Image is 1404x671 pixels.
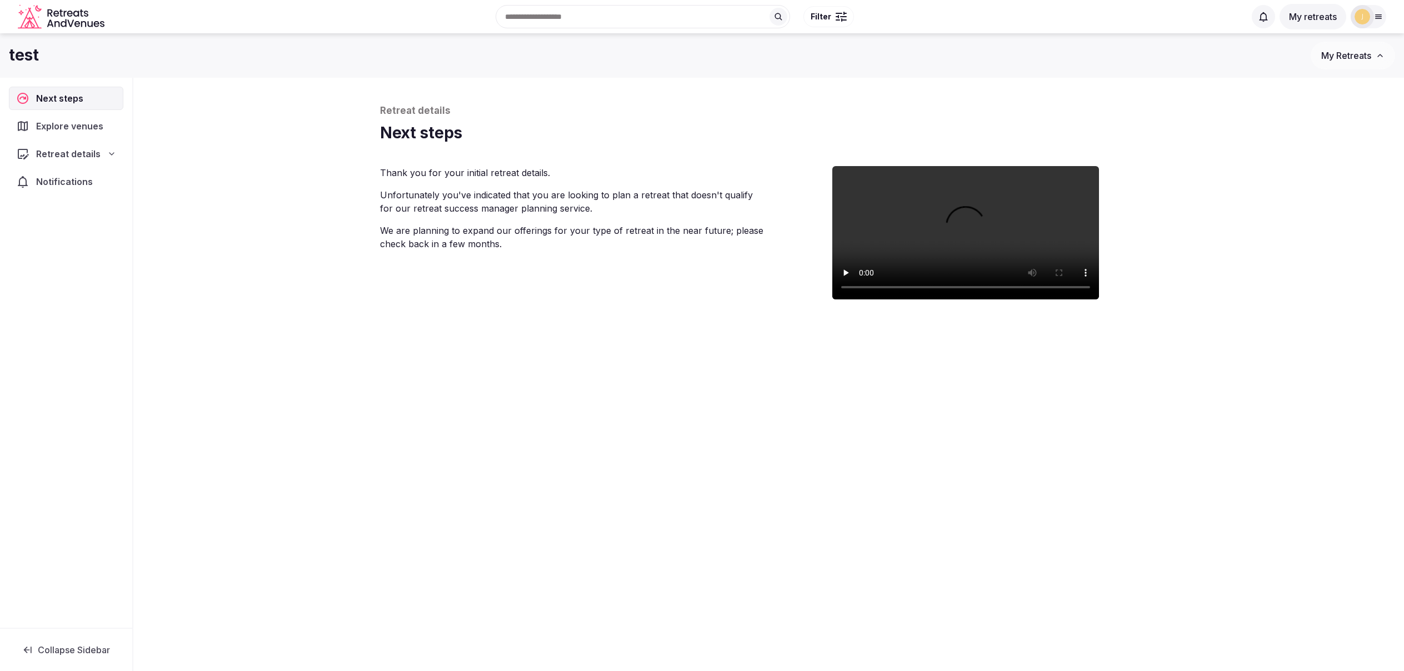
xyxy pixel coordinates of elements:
[380,224,765,251] p: We are planning to expand our offerings for your type of retreat in the near future; please check...
[9,170,123,193] a: Notifications
[9,114,123,138] a: Explore venues
[380,188,765,215] p: Unfortunately you've indicated that you are looking to plan a retreat that doesn't qualify for ou...
[1280,4,1346,29] button: My retreats
[811,11,831,22] span: Filter
[9,44,39,66] h1: test
[38,644,110,655] span: Collapse Sidebar
[832,166,1099,299] video: Your browser does not support the video tag.
[803,6,854,27] button: Filter
[9,638,123,662] button: Collapse Sidebar
[1280,11,1346,22] a: My retreats
[380,104,1158,118] p: Retreat details
[36,175,97,188] span: Notifications
[36,147,101,161] span: Retreat details
[1355,9,1370,24] img: jeffatseg
[36,92,88,105] span: Next steps
[18,4,107,29] a: Visit the homepage
[1321,50,1371,61] span: My Retreats
[18,4,107,29] svg: Retreats and Venues company logo
[36,119,108,133] span: Explore venues
[380,122,1158,144] h1: Next steps
[9,87,123,110] a: Next steps
[1311,42,1395,69] button: My Retreats
[380,166,765,179] p: Thank you for your initial retreat details.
